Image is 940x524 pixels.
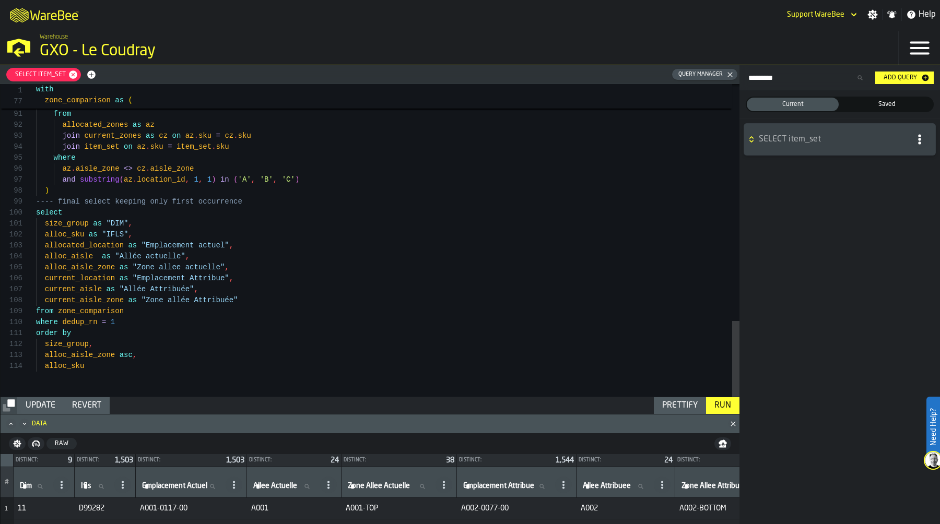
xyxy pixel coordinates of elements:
span: "Zone allée Attribuée" [142,296,238,304]
span: and [62,175,75,184]
button: button-Raw [46,438,77,449]
span: 38 [446,457,454,464]
div: Distinct: [459,457,551,463]
span: az [62,164,71,173]
span: current_aisle_zone [45,296,124,304]
span: from [36,307,54,315]
span: . [146,142,150,151]
label: button-toggle-Notifications [883,9,901,20]
div: Distinct: [677,457,780,463]
span: 1 [194,175,198,184]
span: . [133,175,137,184]
button: Minimize [18,419,31,429]
span: as [120,263,128,271]
span: , [185,252,190,260]
span: as [133,121,142,129]
div: thumb [841,98,933,111]
span: ) [45,186,49,195]
div: 94 [1,141,22,152]
label: button-switch-multi-Saved [840,97,934,112]
span: A001 [251,504,337,513]
div: Distinct: [138,457,222,463]
span: as [93,219,102,228]
span: order [36,329,58,337]
div: 92 [1,120,22,130]
div: StatList-item-Distinct: [675,454,794,467]
span: 1 [5,506,8,512]
div: 93 [1,130,22,141]
span: . [233,132,238,140]
span: , [194,285,198,293]
div: 103 [1,240,22,251]
div: StatList-item-Distinct: [14,454,74,467]
span: as [146,132,155,140]
span: alloc_aisle_zone [45,351,115,359]
div: Data [32,420,719,427]
div: 106 [1,273,22,284]
span: SELECT item_set [759,133,906,146]
span: substring [80,175,120,184]
span: sku [198,132,211,140]
span: ( [120,175,124,184]
span: label [253,482,297,490]
span: "Allée actuelle" [115,252,185,260]
span: with [36,85,54,93]
span: size_group [45,340,89,348]
span: on [172,132,181,140]
div: 111 [1,328,22,339]
button: button- [9,437,26,450]
div: StatList-item-Distinct: [577,454,675,467]
span: az [137,142,146,151]
div: 97 [1,174,22,185]
div: 100 [1,207,22,218]
span: "DIM" [106,219,128,228]
label: button-toggle-Settings [863,9,882,20]
span: 'C' [282,175,295,184]
span: ) [295,175,299,184]
div: StatList-item-Distinct: [247,454,341,467]
div: Raw [51,440,73,447]
span: aisle_zone [150,164,194,173]
span: . [71,164,75,173]
span: "IFLS" [102,230,128,239]
span: zone_comparison [45,96,111,104]
label: button-switch-multi-Current [746,97,840,112]
span: 11 [18,504,70,513]
div: 108 [1,295,22,306]
span: as [89,230,98,239]
span: where [54,153,76,162]
input: label [18,480,51,493]
div: Distinct: [16,457,64,463]
span: cz [137,164,146,173]
span: az [185,132,194,140]
span: where [36,318,58,326]
span: sku [216,142,229,151]
button: button-Run [706,397,739,414]
span: D99282 [79,504,132,513]
span: . [194,132,198,140]
div: Distinct: [344,457,442,463]
span: size_group [45,219,89,228]
span: A001-TOP [346,504,453,513]
input: label [461,480,553,493]
div: DropdownMenuValue-Support WareBee [787,10,844,19]
span: 'B' [260,175,273,184]
span: = [102,318,106,326]
input: label [346,480,433,493]
span: <> [124,164,133,173]
input: label [79,480,112,493]
div: Query Manager [674,71,727,78]
span: alloc_sku [45,362,85,370]
span: label [142,482,207,490]
span: , [225,263,229,271]
span: alloc_aisle_zone [45,263,115,271]
span: sku [238,132,251,140]
div: Distinct: [77,457,111,463]
span: as [115,96,124,104]
div: Distinct: [249,457,326,463]
span: , [185,175,190,184]
div: Prettify [658,399,702,412]
div: 95 [1,152,22,163]
div: Run [710,399,735,412]
span: asc [120,351,133,359]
